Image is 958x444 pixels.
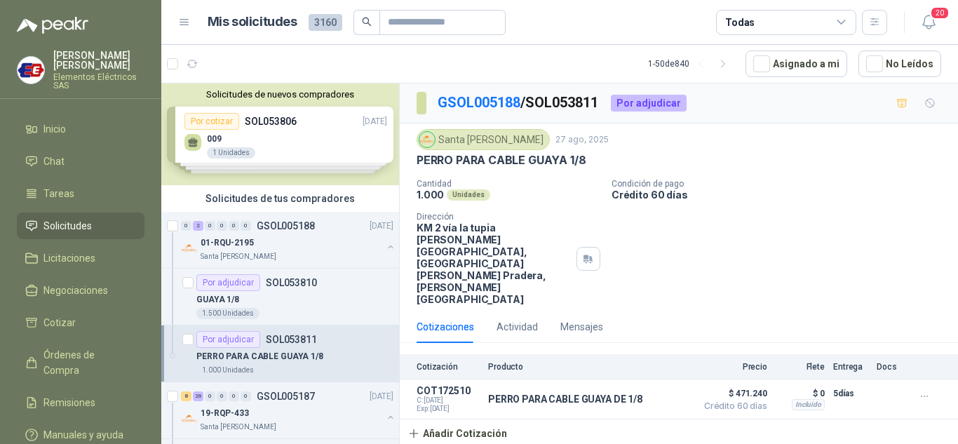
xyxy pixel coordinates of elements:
p: GUAYA 1/8 [196,293,239,307]
p: Dirección [417,212,571,222]
span: Manuales y ayuda [43,427,123,443]
p: 27 ago, 2025 [555,133,609,147]
a: GSOL005188 [438,94,520,111]
div: Por adjudicar [196,331,260,348]
p: Flete [776,362,825,372]
div: Todas [725,15,755,30]
a: 8 26 0 0 0 0 GSOL005187[DATE] Company Logo19-RQP-433Santa [PERSON_NAME] [181,388,396,433]
a: Chat [17,148,144,175]
p: 1.000 [417,189,444,201]
p: Condición de pago [612,179,952,189]
span: C: [DATE] [417,396,480,405]
div: Por adjudicar [611,95,687,112]
span: Remisiones [43,395,95,410]
button: Solicitudes de nuevos compradores [167,89,393,100]
img: Company Logo [419,132,435,147]
p: $ 0 [776,385,825,402]
div: 2 [193,221,203,231]
div: 0 [205,391,215,401]
div: Incluido [792,399,825,410]
p: Crédito 60 días [612,189,952,201]
div: Unidades [447,189,490,201]
div: 0 [241,221,251,231]
span: Crédito 60 días [697,402,767,410]
span: Chat [43,154,65,169]
p: 01-RQU-2195 [201,236,254,250]
span: Cotizar [43,315,76,330]
span: Negociaciones [43,283,108,298]
span: Órdenes de Compra [43,347,131,378]
h1: Mis solicitudes [208,12,297,32]
a: Negociaciones [17,277,144,304]
p: Cotización [417,362,480,372]
p: [PERSON_NAME] [PERSON_NAME] [53,51,144,70]
a: Cotizar [17,309,144,336]
span: 3160 [309,14,342,31]
div: 0 [205,221,215,231]
span: Solicitudes [43,218,92,234]
div: 8 [181,391,191,401]
span: Exp: [DATE] [417,405,480,413]
div: Mensajes [560,319,603,335]
img: Company Logo [181,240,198,257]
p: KM 2 vía la tupia [PERSON_NAME][GEOGRAPHIC_DATA], [GEOGRAPHIC_DATA][PERSON_NAME] Pradera , [PERSO... [417,222,571,305]
button: No Leídos [858,51,941,77]
button: Asignado a mi [746,51,847,77]
p: Cantidad [417,179,600,189]
p: GSOL005187 [257,391,315,401]
div: 26 [193,391,203,401]
p: SOL053811 [266,335,317,344]
img: Company Logo [181,410,198,427]
p: Santa [PERSON_NAME] [201,422,276,433]
p: 5 días [833,385,868,402]
div: Cotizaciones [417,319,474,335]
p: Elementos Eléctricos SAS [53,73,144,90]
div: 0 [241,391,251,401]
p: Producto [488,362,689,372]
div: Solicitudes de tus compradores [161,185,399,212]
span: Licitaciones [43,250,95,266]
div: 1 - 50 de 840 [648,53,734,75]
p: Entrega [833,362,868,372]
p: Precio [697,362,767,372]
p: PERRO PARA CABLE GUAYA 1/8 [417,153,586,168]
p: Docs [877,362,905,372]
a: Remisiones [17,389,144,416]
p: [DATE] [370,390,393,403]
div: 0 [229,221,239,231]
p: PERRO PARA CABLE GUAYA DE 1/8 [488,393,642,405]
p: [DATE] [370,220,393,233]
span: $ 471.240 [697,385,767,402]
p: PERRO PARA CABLE GUAYA 1/8 [196,350,323,363]
button: 20 [916,10,941,35]
div: Actividad [497,319,538,335]
div: 0 [217,221,227,231]
p: GSOL005188 [257,221,315,231]
div: 0 [229,391,239,401]
p: / SOL053811 [438,92,600,114]
img: Company Logo [18,57,44,83]
span: Inicio [43,121,66,137]
span: 20 [930,6,950,20]
a: Tareas [17,180,144,207]
span: Tareas [43,186,74,201]
a: 0 2 0 0 0 0 GSOL005188[DATE] Company Logo01-RQU-2195Santa [PERSON_NAME] [181,217,396,262]
div: Solicitudes de nuevos compradoresPor cotizarSOL053806[DATE] 0091 UnidadesPor cotizarSOL053423[DAT... [161,83,399,185]
a: Por adjudicarSOL053811PERRO PARA CABLE GUAYA 1/81.000 Unidades [161,325,399,382]
div: 0 [181,221,191,231]
div: 0 [217,391,227,401]
span: search [362,17,372,27]
div: 1.500 Unidades [196,308,259,319]
p: 19-RQP-433 [201,407,249,420]
div: 1.000 Unidades [196,365,259,376]
p: COT172510 [417,385,480,396]
a: Órdenes de Compra [17,342,144,384]
img: Logo peakr [17,17,88,34]
div: Santa [PERSON_NAME] [417,129,550,150]
p: SOL053810 [266,278,317,288]
a: Solicitudes [17,213,144,239]
a: Inicio [17,116,144,142]
div: Por adjudicar [196,274,260,291]
p: Santa [PERSON_NAME] [201,251,276,262]
a: Licitaciones [17,245,144,271]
